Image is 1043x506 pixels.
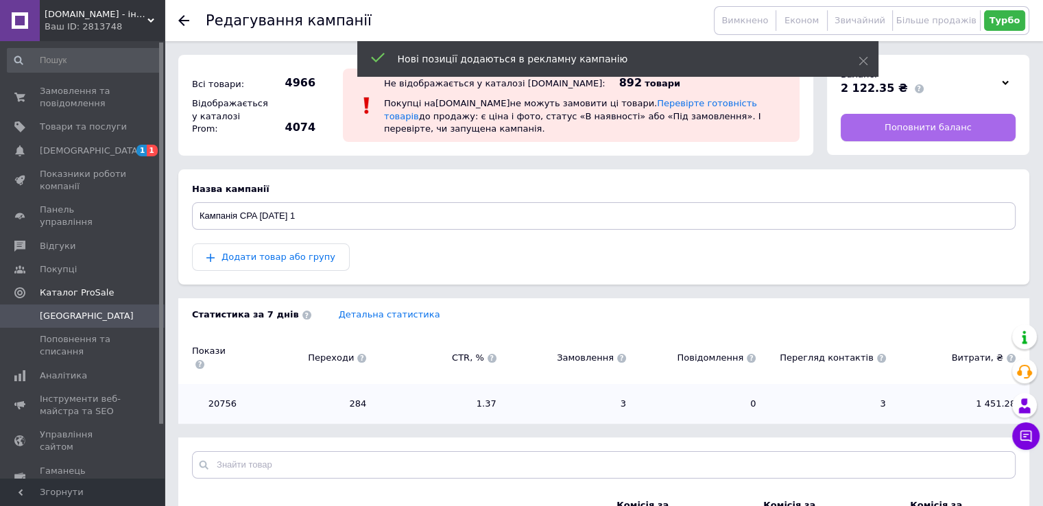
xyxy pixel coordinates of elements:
span: Витрати, ₴ [900,352,1016,364]
div: Не відображається у каталозі [DOMAIN_NAME]: [384,78,606,88]
button: Турбо [984,10,1025,31]
span: Гаманець компанії [40,465,127,490]
span: 4966 [267,75,315,91]
button: Звичайний [831,10,888,31]
span: [GEOGRAPHIC_DATA] [40,310,134,322]
span: Переходи [250,352,366,364]
img: :exclamation: [357,95,377,116]
span: CTR, % [380,352,496,364]
span: Назва кампанії [192,184,269,194]
a: Детальна статистика [339,309,440,320]
span: 3 [510,398,626,410]
span: Покупці [40,263,77,276]
span: 3 [769,398,885,410]
span: Перегляд контактів [769,352,885,364]
span: Відгуки [40,240,75,252]
span: товари [645,78,680,88]
span: 284 [250,398,366,410]
span: 1 [136,145,147,156]
div: Повернутися назад [178,15,189,26]
span: Замовлення та повідомлення [40,85,127,110]
div: Всі товари: [189,75,264,94]
div: Редагування кампанії [206,14,372,28]
span: Інструменти веб-майстра та SEO [40,393,127,418]
span: Панель управління [40,204,127,228]
span: Покупці на [DOMAIN_NAME] не можуть замовити ці товари. до продажу: є ціна і фото, статус «В наявн... [384,98,760,133]
span: 892 [619,76,642,89]
button: Більше продажів [896,10,976,31]
input: Знайти товар [192,451,1016,479]
span: Поповнення та списання [40,333,127,358]
button: Економ [780,10,824,31]
span: 20756 [192,398,237,410]
span: Звичайний [835,15,885,25]
span: Товари та послуги [40,121,127,133]
span: Вимкнено [721,15,768,25]
button: Вимкнено [718,10,772,31]
a: Поповнити баланс [841,114,1016,141]
span: Аналітика [40,370,87,382]
span: Поповнити баланс [885,121,972,134]
span: Показники роботи компанії [40,168,127,193]
div: Відображається у каталозі Prom: [189,94,264,138]
span: Турбо [990,15,1020,25]
span: Економ [784,15,819,25]
button: Чат з покупцем [1012,422,1040,450]
span: 1 451.28 [900,398,1016,410]
span: 1.37 [380,398,496,410]
div: Нові позиції додаються в рекламну кампанію [398,52,824,66]
span: 0 [640,398,756,410]
span: 2 122.35 ₴ [841,82,908,95]
span: Статистика за 7 днів [192,309,311,321]
span: Замовлення [510,352,626,364]
span: [DEMOGRAPHIC_DATA] [40,145,141,157]
span: Повідомлення [640,352,756,364]
a: Перевірте готовність товарів [384,98,757,121]
div: Ваш ID: 2813748 [45,21,165,33]
span: 1 [147,145,158,156]
span: Bhome.com.ua - інтернет магазин сантехніки, мийок, освітлення, комфорт і кращі ціни [45,8,147,21]
span: Більше продажів [896,15,976,25]
span: 4074 [267,120,315,135]
span: Управління сайтом [40,429,127,453]
span: Покази [192,345,237,370]
span: Каталог ProSale [40,287,114,299]
input: Пошук [7,48,162,73]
